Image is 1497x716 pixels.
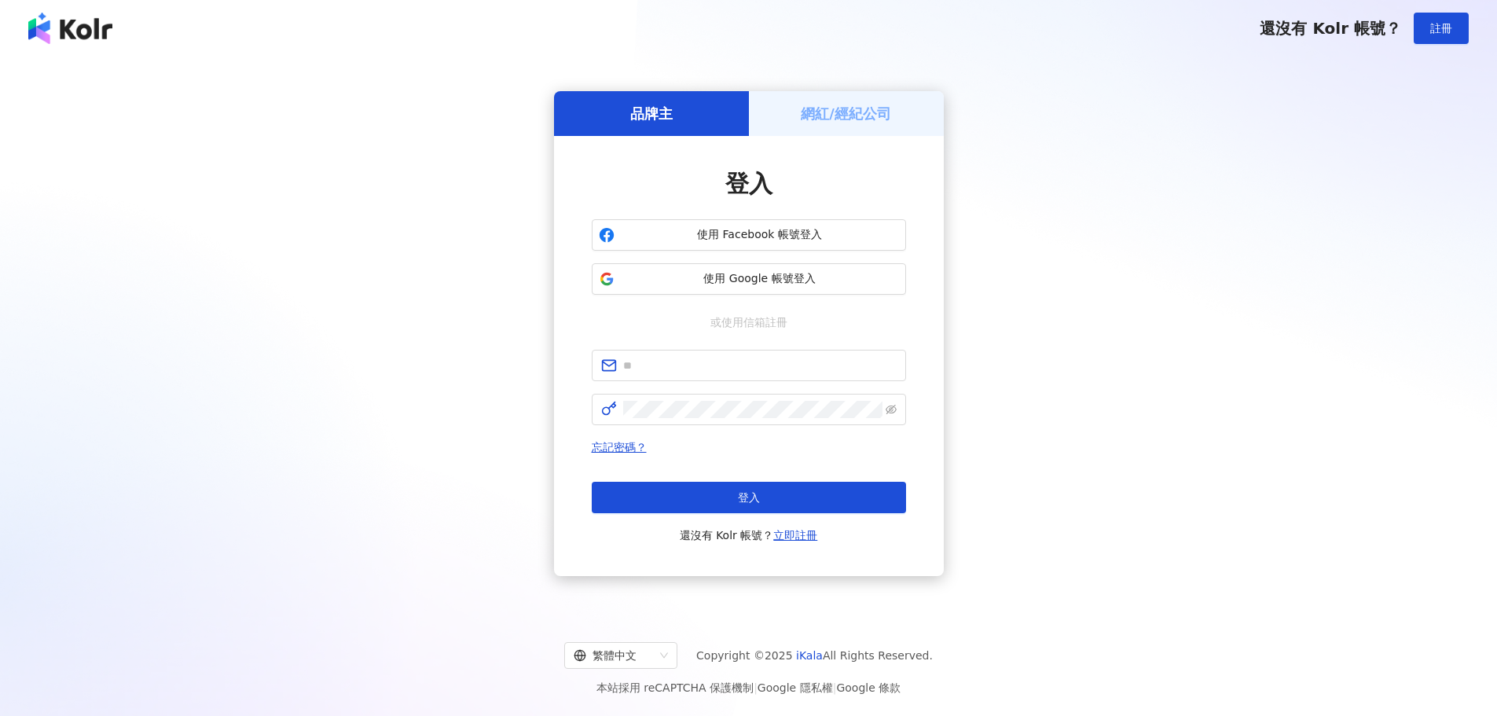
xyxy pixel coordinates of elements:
[630,104,673,123] h5: 品牌主
[592,263,906,295] button: 使用 Google 帳號登入
[754,681,758,694] span: |
[621,227,899,243] span: 使用 Facebook 帳號登入
[801,104,891,123] h5: 網紅/經紀公司
[836,681,901,694] a: Google 條款
[738,491,760,504] span: 登入
[680,526,818,545] span: 還沒有 Kolr 帳號？
[773,529,817,542] a: 立即註冊
[592,482,906,513] button: 登入
[696,646,933,665] span: Copyright © 2025 All Rights Reserved.
[833,681,837,694] span: |
[574,643,654,668] div: 繁體中文
[621,271,899,287] span: 使用 Google 帳號登入
[796,649,823,662] a: iKala
[1260,19,1401,38] span: 還沒有 Kolr 帳號？
[758,681,833,694] a: Google 隱私權
[1414,13,1469,44] button: 註冊
[592,441,647,453] a: 忘記密碼？
[886,404,897,415] span: eye-invisible
[596,678,901,697] span: 本站採用 reCAPTCHA 保護機制
[699,314,798,331] span: 或使用信箱註冊
[725,170,772,197] span: 登入
[1430,22,1452,35] span: 註冊
[28,13,112,44] img: logo
[592,219,906,251] button: 使用 Facebook 帳號登入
